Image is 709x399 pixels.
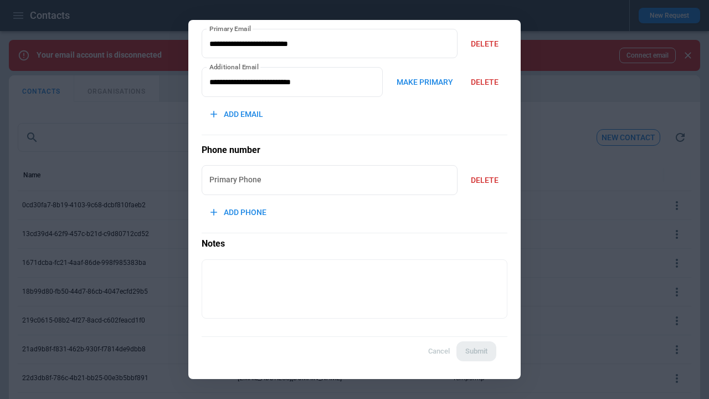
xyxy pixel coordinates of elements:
button: ADD PHONE [202,201,275,224]
button: MAKE PRIMARY [387,70,462,94]
p: Notes [202,233,507,250]
label: Additional Email [209,62,259,71]
button: ADD EMAIL [202,103,272,126]
button: DELETE [462,32,507,56]
h5: Phone number [202,144,507,156]
button: DELETE [462,70,507,94]
button: DELETE [462,168,507,192]
label: Primary Email [209,24,251,33]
